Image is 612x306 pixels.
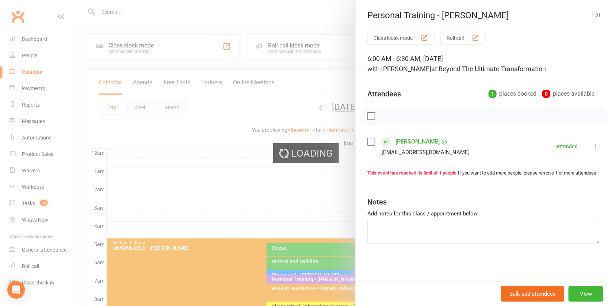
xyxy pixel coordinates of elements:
span: with [PERSON_NAME] [367,65,431,73]
strong: This event has reached its limit of 1 people. [367,170,458,176]
div: Notes [367,197,387,207]
button: Class kiosk mode [367,31,435,45]
button: Roll call [440,31,486,45]
div: Personal Training - [PERSON_NAME] [356,10,612,20]
div: If you want to add more people, please remove 1 or more attendees. [367,169,600,177]
div: Attendees [367,89,401,99]
a: [PERSON_NAME] [395,136,440,148]
div: 0 [542,90,550,98]
button: Bulk add attendees [501,286,564,302]
div: 1 [489,90,497,98]
div: places booked [489,89,536,99]
div: Attended [556,144,578,149]
div: Open Intercom Messenger [7,281,25,299]
div: [EMAIL_ADDRESS][DOMAIN_NAME] [382,148,470,157]
div: Add notes for this class / appointment below [367,209,600,218]
button: View [569,286,603,302]
div: 6:00 AM - 6:30 AM, [DATE] [367,54,600,74]
div: places available [542,89,594,99]
span: at Beyond The Ultimate Transformation [431,65,546,73]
